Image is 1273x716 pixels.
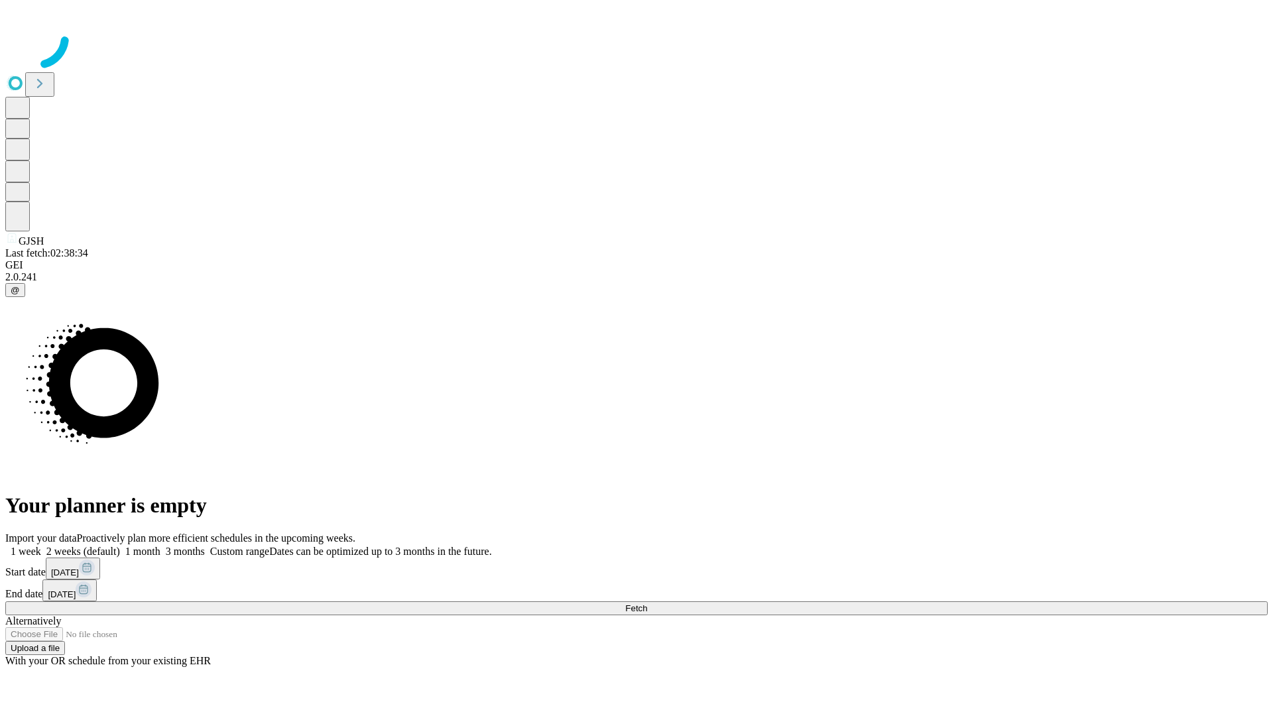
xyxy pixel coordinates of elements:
[11,546,41,557] span: 1 week
[269,546,491,557] span: Dates can be optimized up to 3 months in the future.
[46,546,120,557] span: 2 weeks (default)
[5,247,88,259] span: Last fetch: 02:38:34
[11,285,20,295] span: @
[46,558,100,579] button: [DATE]
[5,579,1268,601] div: End date
[5,558,1268,579] div: Start date
[5,655,211,666] span: With your OR schedule from your existing EHR
[5,641,65,655] button: Upload a file
[5,259,1268,271] div: GEI
[42,579,97,601] button: [DATE]
[51,567,79,577] span: [DATE]
[210,546,269,557] span: Custom range
[166,546,205,557] span: 3 months
[5,271,1268,283] div: 2.0.241
[625,603,647,613] span: Fetch
[5,283,25,297] button: @
[77,532,355,544] span: Proactively plan more efficient schedules in the upcoming weeks.
[5,615,61,626] span: Alternatively
[19,235,44,247] span: GJSH
[48,589,76,599] span: [DATE]
[125,546,160,557] span: 1 month
[5,493,1268,518] h1: Your planner is empty
[5,601,1268,615] button: Fetch
[5,532,77,544] span: Import your data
